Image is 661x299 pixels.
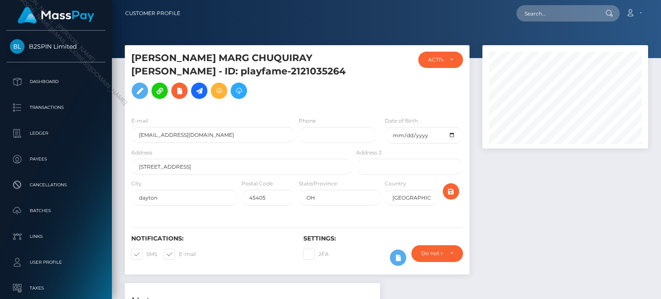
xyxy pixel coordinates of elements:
label: Country [385,180,406,188]
label: E-mail [164,249,196,260]
a: Dashboard [6,71,105,92]
img: B2SPIN Limited [10,39,25,54]
span: B2SPIN Limited [6,43,105,50]
h6: Settings: [303,235,463,242]
p: Batches [10,204,102,217]
p: Payees [10,153,102,166]
button: ACTIVE [418,52,463,68]
label: Date of Birth [385,117,418,125]
p: Ledger [10,127,102,140]
a: Cancellations [6,174,105,196]
input: Search... [516,5,597,22]
p: Taxes [10,282,102,295]
h6: Notifications: [131,235,290,242]
div: ACTIVE [428,56,443,63]
a: Ledger [6,123,105,144]
a: User Profile [6,252,105,273]
label: Address [131,149,152,157]
p: Transactions [10,101,102,114]
label: City [131,180,142,188]
a: Initiate Payout [191,83,207,99]
h5: [PERSON_NAME] MARG CHUQUIRAY [PERSON_NAME] - ID: playfame-2121035264 [131,52,348,103]
a: Batches [6,200,105,222]
a: Payees [6,148,105,170]
img: MassPay Logo [18,7,94,24]
p: Links [10,230,102,243]
label: Postal Code [241,180,273,188]
label: State/Province [299,180,337,188]
div: Do not require [421,250,443,257]
button: Do not require [411,245,463,262]
label: SMS [131,249,157,260]
label: Phone [299,117,316,125]
label: Address 2 [356,149,382,157]
p: Cancellations [10,179,102,191]
a: Customer Profile [125,4,180,22]
a: Links [6,226,105,247]
label: E-mail [131,117,148,125]
label: 2FA [303,249,329,260]
a: Taxes [6,277,105,299]
a: Transactions [6,97,105,118]
p: Dashboard [10,75,102,88]
p: User Profile [10,256,102,269]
